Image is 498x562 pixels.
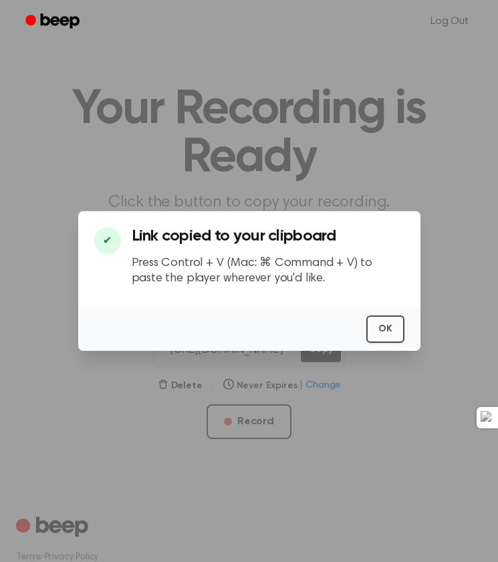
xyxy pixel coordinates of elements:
[366,315,404,343] button: OK
[417,5,482,37] a: Log Out
[132,256,404,286] p: Press Control + V (Mac: ⌘ Command + V) to paste the player wherever you'd like.
[94,227,121,254] div: ✔
[132,227,404,245] h3: Link copied to your clipboard
[16,9,92,35] a: Beep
